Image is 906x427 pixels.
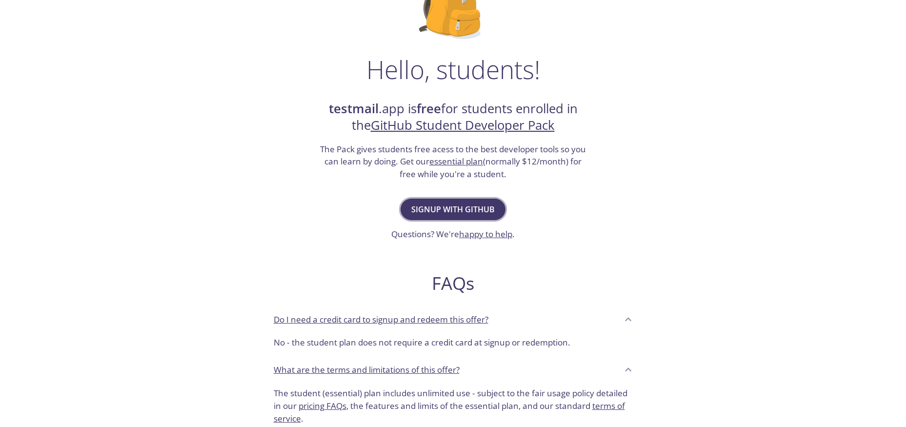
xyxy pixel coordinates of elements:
a: happy to help [459,228,512,240]
strong: free [417,100,441,117]
a: essential plan [429,156,483,167]
a: GitHub Student Developer Pack [371,117,555,134]
p: What are the terms and limitations of this offer? [274,364,460,376]
h3: The Pack gives students free acess to the best developer tools so you can learn by doing. Get our... [319,143,587,181]
p: No - the student plan does not require a credit card at signup or redemption. [274,336,633,349]
h1: Hello, students! [366,55,540,84]
h3: Questions? We're . [391,228,515,241]
p: The student (essential) plan includes unlimited use - subject to the fair usage policy detailed i... [274,387,633,425]
h2: .app is for students enrolled in the [319,101,587,134]
p: Do I need a credit card to signup and redeem this offer? [274,313,488,326]
button: Signup with GitHub [401,199,505,220]
strong: testmail [329,100,379,117]
span: Signup with GitHub [411,203,495,216]
h2: FAQs [266,272,641,294]
div: What are the terms and limitations of this offer? [266,357,641,383]
a: pricing FAQs [299,400,346,411]
div: Do I need a credit card to signup and redeem this offer? [266,332,641,357]
div: Do I need a credit card to signup and redeem this offer? [266,306,641,332]
a: terms of service [274,400,625,424]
